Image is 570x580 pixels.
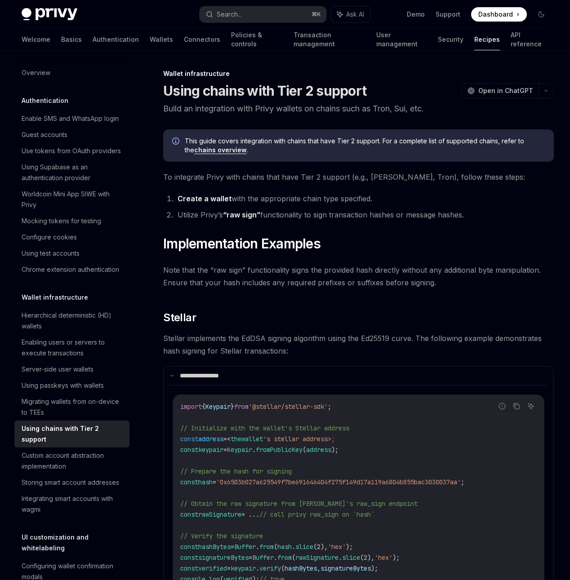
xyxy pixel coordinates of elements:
[14,261,129,278] a: Chrome extension authentication
[22,364,94,375] div: Server-side user wallets
[223,210,260,220] a: “raw sign”
[198,478,213,486] span: hash
[328,403,331,411] span: ;
[22,146,121,156] div: Use tokens from OAuth providers
[227,435,231,443] span: <
[163,332,554,357] span: Stellar implements the EdDSA signing algorithm using the Ed25519 curve. The following example dem...
[313,543,317,551] span: (
[22,264,119,275] div: Chrome extension authentication
[198,510,241,518] span: rawSignature
[295,553,338,562] span: rawSignature
[281,564,285,572] span: (
[22,29,50,50] a: Welcome
[317,564,321,572] span: ,
[180,403,202,411] span: import
[234,543,256,551] span: Buffer
[180,564,198,572] span: const
[14,421,129,447] a: Using chains with Tier 2 support
[22,8,77,21] img: dark logo
[22,532,129,553] h5: UI customization and whitelabeling
[22,423,124,445] div: Using chains with Tier 2 support
[478,86,533,95] span: Open in ChatGPT
[22,450,124,472] div: Custom account abstraction implementation
[198,446,223,454] span: keypair
[180,435,198,443] span: const
[342,553,360,562] span: slice
[213,478,216,486] span: =
[180,543,198,551] span: const
[22,113,119,124] div: Enable SMS and WhatsApp login
[292,543,295,551] span: .
[22,292,88,303] h5: Wallet infrastructure
[163,235,321,252] span: Implementation Examples
[14,361,129,377] a: Server-side user wallets
[462,83,539,98] button: Open in ChatGPT
[198,553,249,562] span: signatureBytes
[407,10,425,19] a: Demo
[285,564,317,572] span: hashBytes
[175,192,554,205] li: with the appropriate chain type specified.
[227,446,252,454] span: Keypair
[163,310,196,325] span: Stellar
[295,543,313,551] span: slice
[259,543,274,551] span: from
[496,400,508,412] button: Report incorrect code
[14,491,129,518] a: Integrating smart accounts with wagmi
[525,400,537,412] button: Ask AI
[249,553,252,562] span: =
[163,171,554,183] span: To integrate Privy with chains that have Tier 2 support (e.g., [PERSON_NAME], Tron), follow these...
[14,127,129,143] a: Guest accounts
[234,403,249,411] span: from
[184,29,220,50] a: Connectors
[306,446,331,454] span: address
[216,478,461,486] span: '0x6503b027a625549f7be691646404f275f149d17a119a6804b855bac3030037aa'
[14,334,129,361] a: Enabling users or servers to execute transactions
[438,29,463,50] a: Security
[202,403,205,411] span: {
[180,500,418,508] span: // Obtain the raw signature from [PERSON_NAME]'s raw_sign endpoint
[277,553,292,562] span: from
[22,337,124,359] div: Enabling users or servers to execute transactions
[249,403,328,411] span: '@stellar/stellar-sdk'
[180,424,349,432] span: // Initialize with the wallet's Stellar address
[231,29,283,50] a: Policies & controls
[231,564,256,572] span: keypair
[321,543,328,551] span: ),
[22,189,124,210] div: Worldcoin Mini App SIWE with Privy
[14,143,129,159] a: Use tokens from OAuth providers
[223,446,227,454] span: =
[180,467,292,475] span: // Prepare the hash for signing
[194,146,247,154] a: chains overview
[22,396,124,418] div: Migrating wallets from on-device to TEEs
[14,186,129,213] a: Worldcoin Mini App SIWE with Privy
[259,510,374,518] span: // call privy raw_sign on `hash`
[474,29,500,50] a: Recipes
[22,380,104,391] div: Using passkeys with wallets
[321,564,371,572] span: signatureBytes
[256,543,259,551] span: .
[346,10,364,19] span: Ask AI
[14,307,129,334] a: Hierarchical deterministic (HD) wallets
[172,137,181,146] svg: Info
[471,7,527,22] a: Dashboard
[303,446,306,454] span: (
[22,493,124,515] div: Integrating smart accounts with wagmi
[14,377,129,394] a: Using passkeys with wallets
[317,543,321,551] span: 2
[331,6,370,22] button: Ask AI
[14,394,129,421] a: Migrating wallets from on-device to TEEs
[14,111,129,127] a: Enable SMS and WhatsApp login
[374,553,392,562] span: 'hex'
[331,446,338,454] span: );
[180,478,198,486] span: const
[22,232,77,243] div: Configure cookies
[478,10,513,19] span: Dashboard
[14,447,129,474] a: Custom account abstraction implementation
[163,264,554,289] span: Note that the “raw sign” functionality signs the provided hash directly without any additional by...
[198,435,223,443] span: address
[180,446,198,454] span: const
[198,543,231,551] span: hashBytes
[150,29,173,50] a: Wallets
[185,137,545,155] span: This guide covers integration with chains that have Tier 2 support. For a complete list of suppor...
[217,9,242,20] div: Search...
